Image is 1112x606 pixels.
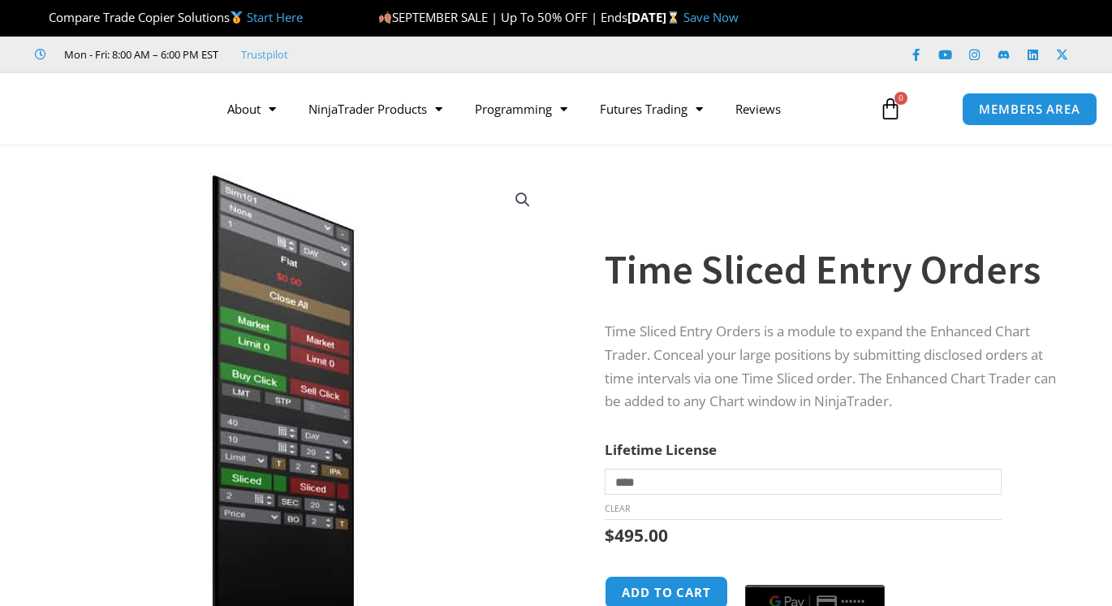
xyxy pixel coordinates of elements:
label: Lifetime License [605,440,717,459]
span: MEMBERS AREA [979,103,1080,115]
nav: Menu [211,90,868,128]
a: MEMBERS AREA [962,93,1097,126]
a: View full-screen image gallery [508,185,537,214]
a: Trustpilot [241,45,288,64]
span: SEPTEMBER SALE | Up To 50% OFF | Ends [378,9,627,25]
a: Clear options [605,503,630,514]
a: NinjaTrader Products [292,90,459,128]
span: 0 [894,92,907,105]
span: Compare Trade Copier Solutions [35,9,303,25]
iframe: Secure payment input frame [742,574,888,575]
span: $ [605,524,614,547]
img: LogoAI [24,80,198,138]
img: 🏆 [36,11,48,24]
a: About [211,90,292,128]
bdi: 495.00 [605,524,668,547]
span: Mon - Fri: 8:00 AM – 6:00 PM EST [60,45,218,64]
a: Futures Trading [584,90,719,128]
h1: Time Sliced Entry Orders [605,241,1071,298]
a: Save Now [683,9,739,25]
a: 0 [855,85,926,132]
img: 🍂 [379,11,391,24]
a: Programming [459,90,584,128]
a: Reviews [719,90,797,128]
img: ⌛ [667,11,679,24]
img: 🥇 [231,11,243,24]
p: Time Sliced Entry Orders is a module to expand the Enhanced Chart Trader. Conceal your large posi... [605,320,1071,414]
strong: [DATE] [627,9,683,25]
a: Start Here [247,9,303,25]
